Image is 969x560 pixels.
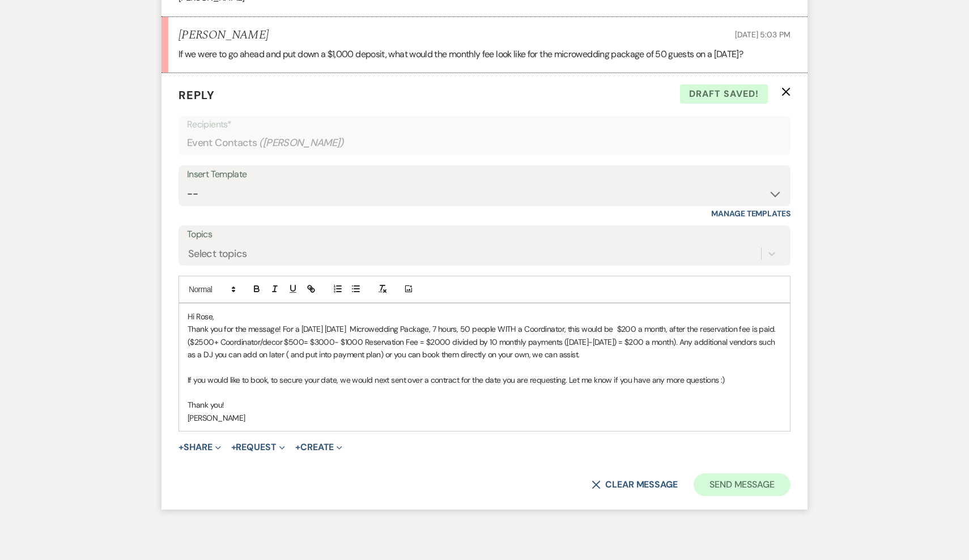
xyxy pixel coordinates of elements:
a: Manage Templates [711,208,790,219]
button: Clear message [592,480,678,489]
button: Create [295,443,342,452]
span: [DATE] 5:03 PM [735,29,790,40]
span: ( [PERSON_NAME] ) [259,135,344,151]
p: If you would like to book, to secure your date, we would next sent over a contract for the date y... [188,374,781,386]
span: If we were to go ahead and put down a $1,000 deposit, what would the monthly fee look like for th... [178,48,743,60]
div: Event Contacts [187,132,782,154]
p: Thank you! [188,399,781,411]
h5: [PERSON_NAME] [178,28,269,42]
div: Select topics [188,246,247,261]
p: Thank you for the message! For a [DATE] [DATE] Microwedding Package, 7 hours, 50 people WITH a Co... [188,323,781,361]
button: Request [231,443,285,452]
p: Hi Rose, [188,310,781,323]
span: + [231,443,236,452]
button: Send Message [694,473,790,496]
span: Reply [178,88,215,102]
div: Insert Template [187,166,782,183]
span: Draft saved! [680,84,768,104]
label: Topics [187,226,782,243]
span: + [295,443,300,452]
p: [PERSON_NAME] [188,412,781,424]
p: Recipients* [187,117,782,132]
span: + [178,443,184,452]
button: Share [178,443,221,452]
